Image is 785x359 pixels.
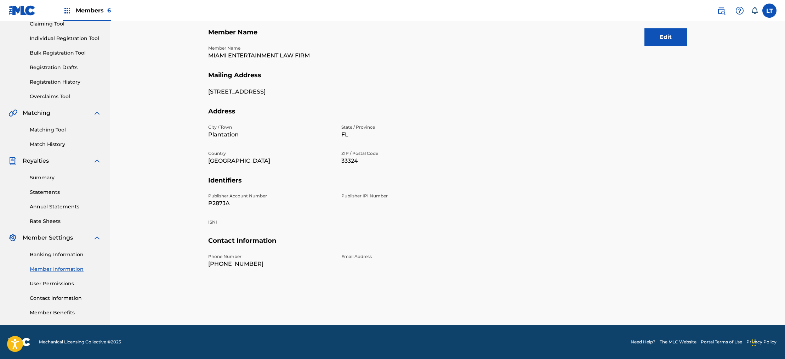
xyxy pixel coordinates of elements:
p: State / Province [341,124,466,130]
h5: Mailing Address [208,71,687,88]
h5: Contact Information [208,237,687,253]
img: expand [93,157,101,165]
a: Member Information [30,265,101,273]
p: [GEOGRAPHIC_DATA] [208,157,333,165]
p: ISNI [208,219,333,225]
iframe: Chat Widget [750,325,785,359]
p: Country [208,150,333,157]
img: MLC Logo [8,5,36,16]
h5: Identifiers [208,176,687,193]
a: Claiming Tool [30,20,101,28]
p: [PHONE_NUMBER] [208,260,333,268]
img: Royalties [8,157,17,165]
a: Matching Tool [30,126,101,134]
a: Summary [30,174,101,181]
h5: Member Name [208,28,687,45]
div: Drag [752,332,756,353]
p: Publisher Account Number [208,193,333,199]
div: Help [733,4,747,18]
span: Mechanical Licensing Collective © 2025 [39,339,121,345]
p: [STREET_ADDRESS] [208,88,333,96]
p: Member Name [208,45,333,51]
div: User Menu [762,4,777,18]
a: Individual Registration Tool [30,35,101,42]
span: Royalties [23,157,49,165]
a: User Permissions [30,280,101,287]
a: Public Search [714,4,728,18]
a: Contact Information [30,295,101,302]
span: 6 [107,7,111,14]
a: Match History [30,141,101,148]
h5: Address [208,107,687,124]
img: logo [8,338,30,346]
a: Annual Statements [30,203,101,211]
a: Rate Sheets [30,218,101,225]
p: ZIP / Postal Code [341,150,466,157]
p: Email Address [341,253,466,260]
a: Registration Drafts [30,64,101,71]
a: Registration History [30,78,101,86]
img: expand [93,234,101,242]
img: help [735,6,744,15]
button: Edit [644,28,687,46]
p: Phone Number [208,253,333,260]
p: City / Town [208,124,333,130]
a: The MLC Website [660,339,696,345]
p: Publisher IPI Number [341,193,466,199]
img: Member Settings [8,234,17,242]
img: expand [93,109,101,117]
p: 33324 [341,157,466,165]
img: search [717,6,726,15]
a: Banking Information [30,251,101,258]
span: Member Settings [23,234,73,242]
img: Top Rightsholders [63,6,72,15]
img: Matching [8,109,17,117]
p: MIAMI ENTERTAINMENT LAW FIRM [208,51,333,60]
a: Portal Terms of Use [701,339,742,345]
p: FL [341,130,466,139]
p: P287JA [208,199,333,208]
span: Members [76,6,111,15]
div: Notifications [751,7,758,14]
a: Overclaims Tool [30,93,101,100]
a: Member Benefits [30,309,101,316]
a: Bulk Registration Tool [30,49,101,57]
p: Plantation [208,130,333,139]
a: Statements [30,189,101,196]
a: Privacy Policy [746,339,777,345]
a: Need Help? [631,339,655,345]
span: Matching [23,109,50,117]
